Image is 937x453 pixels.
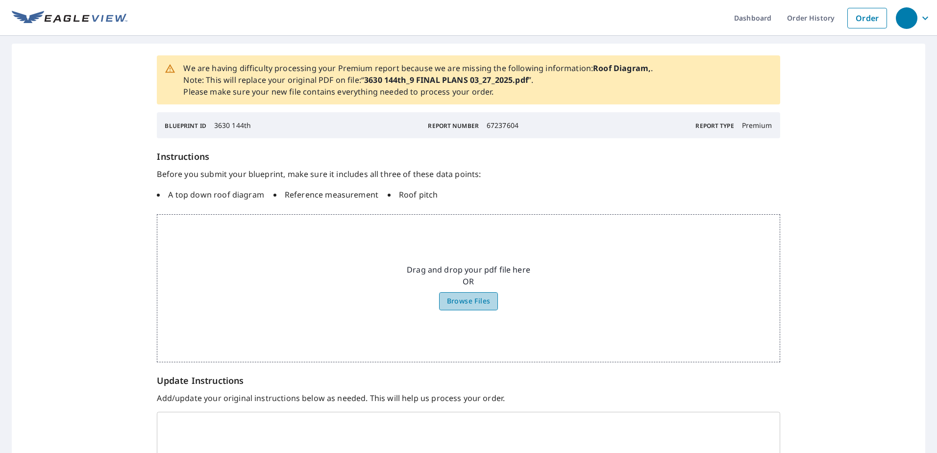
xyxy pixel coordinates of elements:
[847,8,887,28] a: Order
[157,189,264,201] li: A top down roof diagram
[388,189,438,201] li: Roof pitch
[183,62,653,98] p: We are having difficulty processing your Premium report because we are missing the following info...
[695,122,734,130] p: Report Type
[593,63,651,74] strong: Roof Diagram,
[157,168,780,180] p: Before you submit your blueprint, make sure it includes all three of these data points:
[439,292,498,310] label: Browse Files
[428,122,478,130] p: Report Number
[487,120,518,130] p: 67237604
[165,122,206,130] p: Blueprint ID
[12,11,127,25] img: EV Logo
[407,264,530,287] p: Drag and drop your pdf file here OR
[742,120,772,130] p: Premium
[157,392,780,404] p: Add/update your original instructions below as needed. This will help us process your order.
[273,189,378,201] li: Reference measurement
[157,150,780,163] h6: Instructions
[447,295,491,307] span: Browse Files
[364,75,528,85] strong: 3630 144th_9 FINAL PLANS 03_27_2025.pdf
[157,374,780,387] p: Update Instructions
[214,120,251,130] p: 3630 144th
